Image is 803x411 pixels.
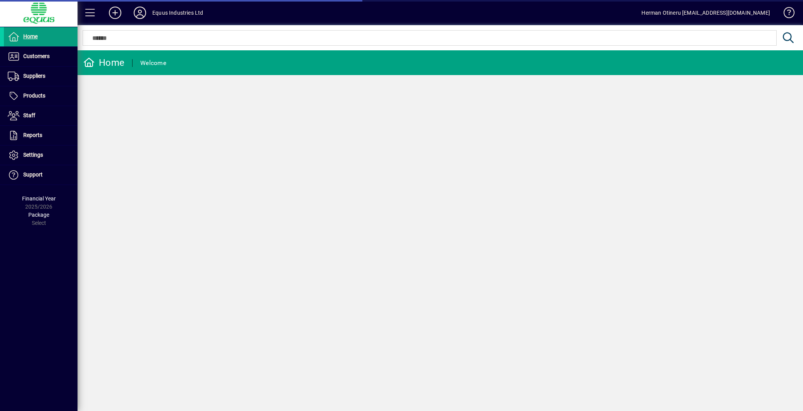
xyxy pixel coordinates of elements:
a: Knowledge Base [778,2,793,27]
button: Profile [128,6,152,20]
a: Reports [4,126,78,145]
a: Customers [4,47,78,66]
span: Settings [23,152,43,158]
a: Support [4,165,78,185]
span: Package [28,212,49,218]
span: Reports [23,132,42,138]
span: Customers [23,53,50,59]
a: Settings [4,146,78,165]
a: Products [4,86,78,106]
span: Home [23,33,38,39]
div: Herman Otineru [EMAIL_ADDRESS][DOMAIN_NAME] [641,7,770,19]
div: Equus Industries Ltd [152,7,203,19]
span: Suppliers [23,73,45,79]
div: Welcome [140,57,166,69]
div: Home [83,57,124,69]
a: Suppliers [4,67,78,86]
span: Support [23,171,43,178]
span: Staff [23,112,35,118]
a: Staff [4,106,78,125]
button: Add [103,6,128,20]
span: Products [23,92,45,99]
span: Financial Year [22,195,56,202]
